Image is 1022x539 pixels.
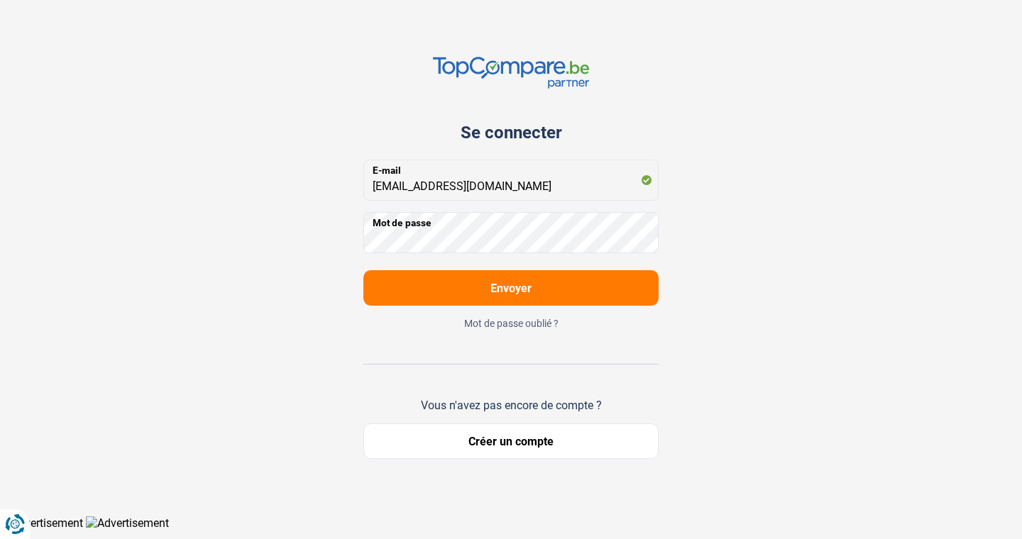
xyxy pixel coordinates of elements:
[363,123,659,143] div: Se connecter
[363,423,659,459] button: Créer un compte
[490,282,532,295] span: Envoyer
[86,516,169,530] img: Advertisement
[363,399,659,412] div: Vous n'avez pas encore de compte ?
[363,270,659,306] button: Envoyer
[363,317,659,330] button: Mot de passe oublié ?
[433,57,589,89] img: TopCompare.be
